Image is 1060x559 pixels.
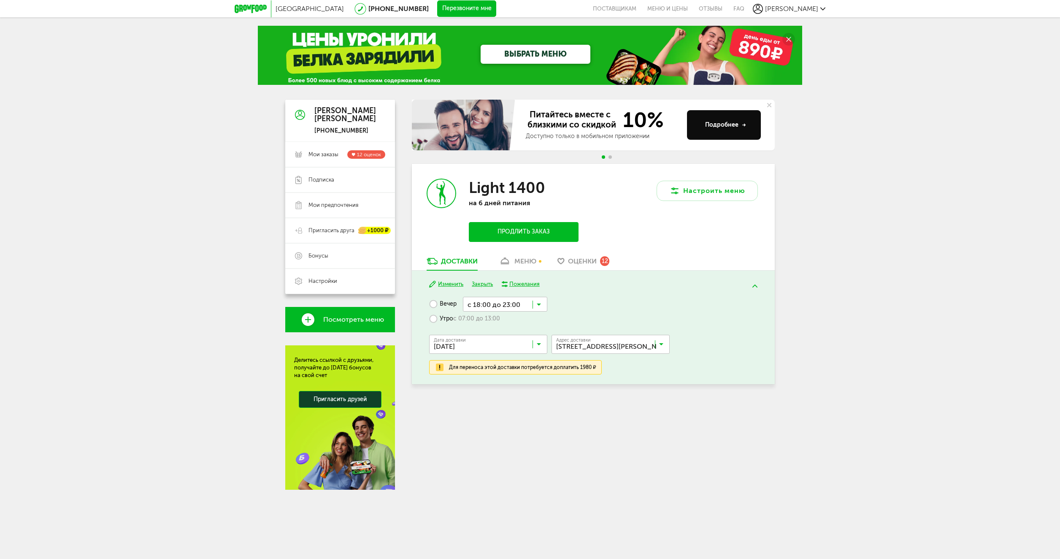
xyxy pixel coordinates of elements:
[285,218,395,243] a: Пригласить друга +1000 ₽
[368,5,429,13] a: [PHONE_NUMBER]
[434,338,466,342] span: Дата доставки
[429,297,457,312] label: Вечер
[308,277,337,285] span: Настройки
[276,5,344,13] span: [GEOGRAPHIC_DATA]
[308,227,354,234] span: Пригласить друга
[469,222,579,242] button: Продлить заказ
[568,257,597,265] span: Оценки
[556,338,591,342] span: Адрес доставки
[285,243,395,269] a: Бонусы
[553,257,614,270] a: Оценки 12
[357,152,381,157] span: 12 оценок
[469,199,579,207] p: на 6 дней питания
[422,257,482,270] a: Доставки
[526,109,618,130] span: Питайтесь вместе с близкими со скидкой
[412,100,517,150] img: family-banner.579af9d.jpg
[600,256,609,266] div: 12
[323,316,384,323] span: Посмотреть меню
[285,193,395,218] a: Мои предпочтения
[453,315,500,323] span: с 07:00 до 13:00
[285,269,395,294] a: Настройки
[469,179,545,197] h3: Light 1400
[308,252,328,260] span: Бонусы
[752,285,757,288] img: arrow-up-green.5eb5f82.svg
[765,5,818,13] span: [PERSON_NAME]
[501,280,540,288] button: Пожелания
[602,155,605,159] span: Go to slide 1
[435,362,445,372] img: exclamation.e9fa021.svg
[449,364,596,371] div: Для переноса этой доставки потребуется доплатить 1980 ₽
[495,257,541,270] a: меню
[437,0,496,17] button: Перезвоните мне
[441,257,478,265] div: Доставки
[657,181,758,201] button: Настроить меню
[314,107,376,124] div: [PERSON_NAME] [PERSON_NAME]
[472,280,493,288] button: Закрыть
[481,45,590,64] a: ВЫБРАТЬ МЕНЮ
[526,132,680,141] div: Доступно только в мобильном приложении
[429,312,500,326] label: Утро
[308,176,334,184] span: Подписка
[608,155,612,159] span: Go to slide 2
[314,127,376,135] div: [PHONE_NUMBER]
[308,151,338,158] span: Мои заказы
[687,110,761,140] button: Подробнее
[285,142,395,167] a: Мои заказы 12 оценок
[299,391,381,408] a: Пригласить друзей
[618,109,664,130] span: 10%
[285,167,395,193] a: Подписка
[705,121,746,129] div: Подробнее
[359,227,391,234] div: +1000 ₽
[294,356,386,379] div: Делитесь ссылкой с друзьями, получайте до [DATE] бонусов на свой счет
[308,201,358,209] span: Мои предпочтения
[509,280,540,288] div: Пожелания
[285,307,395,332] a: Посмотреть меню
[429,280,463,288] button: Изменить
[514,257,536,265] div: меню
